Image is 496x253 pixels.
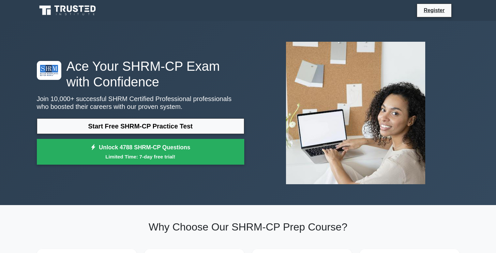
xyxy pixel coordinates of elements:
h1: Ace Your SHRM-CP Exam with Confidence [37,58,244,90]
h2: Why Choose Our SHRM-CP Prep Course? [37,221,459,233]
p: Join 10,000+ successful SHRM Certified Professional professionals who boosted their careers with ... [37,95,244,111]
a: Start Free SHRM-CP Practice Test [37,118,244,134]
a: Unlock 4788 SHRM-CP QuestionsLimited Time: 7-day free trial! [37,139,244,165]
small: Limited Time: 7-day free trial! [45,153,236,160]
a: Register [420,6,448,14]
